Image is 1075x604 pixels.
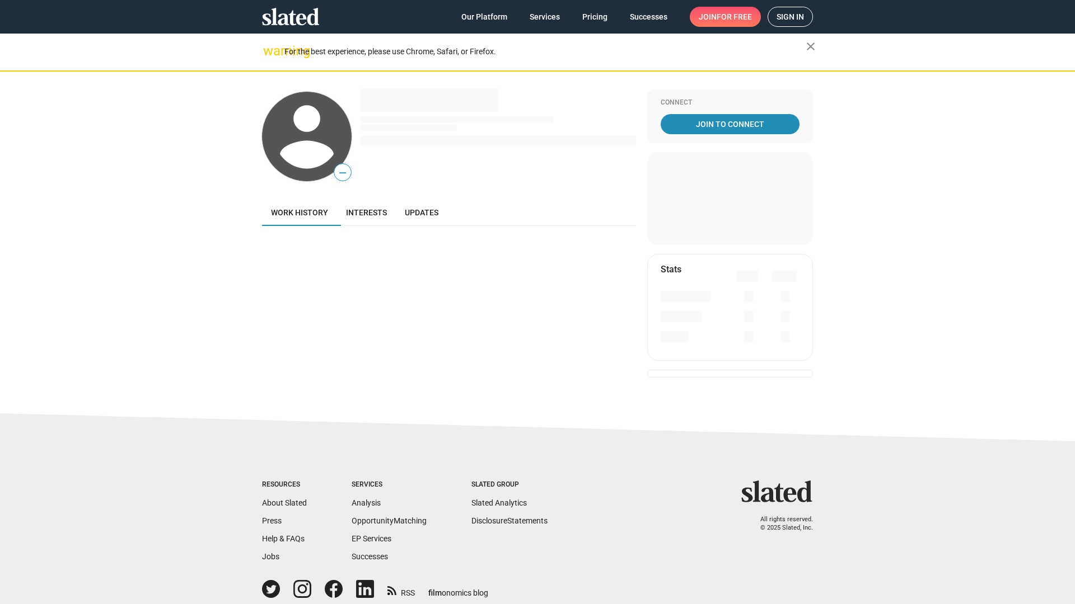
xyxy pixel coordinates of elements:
a: Jobs [262,552,279,561]
p: All rights reserved. © 2025 Slated, Inc. [749,516,813,532]
span: Join To Connect [663,114,797,134]
span: Interests [346,208,387,217]
a: EP Services [352,534,391,543]
a: OpportunityMatching [352,516,427,525]
a: Join To Connect [661,114,800,134]
a: RSS [387,581,415,598]
span: Sign in [777,7,804,26]
span: film [428,588,442,597]
span: Services [530,7,560,27]
div: Slated Group [471,480,548,489]
span: for free [717,7,752,27]
mat-icon: warning [263,44,277,58]
a: Our Platform [452,7,516,27]
span: Successes [630,7,667,27]
div: Services [352,480,427,489]
a: Updates [396,199,447,226]
a: About Slated [262,498,307,507]
span: Pricing [582,7,607,27]
a: Slated Analytics [471,498,527,507]
div: Resources [262,480,307,489]
a: Successes [621,7,676,27]
a: Press [262,516,282,525]
a: Successes [352,552,388,561]
a: Work history [262,199,337,226]
span: Our Platform [461,7,507,27]
a: Analysis [352,498,381,507]
a: Sign in [768,7,813,27]
mat-icon: close [804,40,817,53]
a: Pricing [573,7,616,27]
a: Help & FAQs [262,534,305,543]
a: Interests [337,199,396,226]
a: filmonomics blog [428,579,488,598]
div: For the best experience, please use Chrome, Safari, or Firefox. [284,44,806,59]
span: — [334,166,351,180]
a: Joinfor free [690,7,761,27]
span: Join [699,7,752,27]
span: Work history [271,208,328,217]
a: DisclosureStatements [471,516,548,525]
span: Updates [405,208,438,217]
mat-card-title: Stats [661,263,681,275]
div: Connect [661,98,800,107]
a: Services [521,7,569,27]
